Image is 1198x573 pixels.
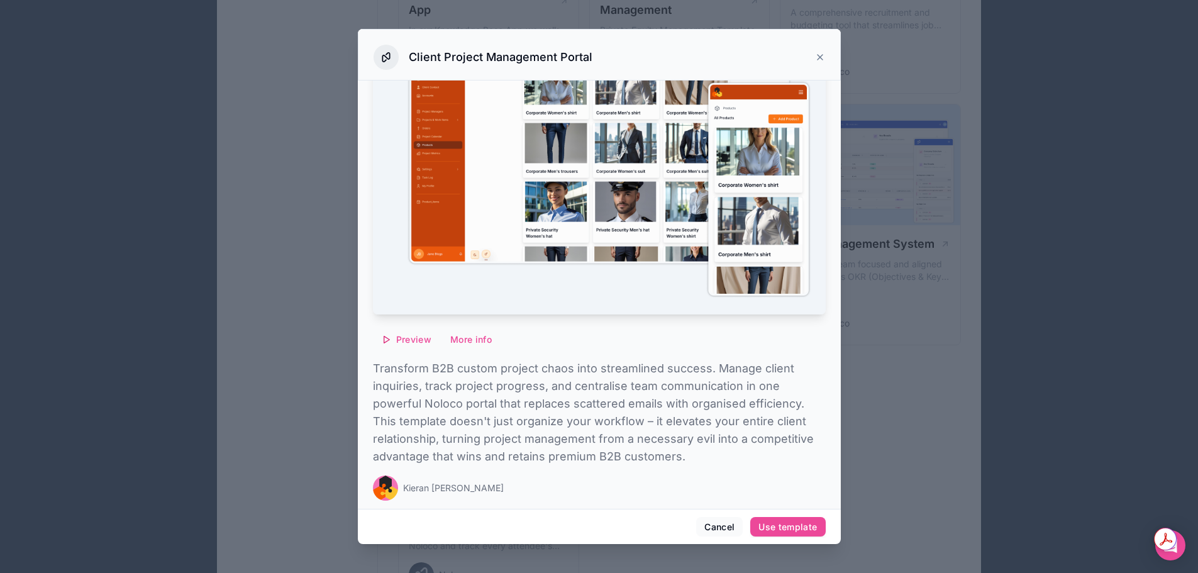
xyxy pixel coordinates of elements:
[409,50,592,65] h3: Client Project Management Portal
[396,334,431,345] span: Preview
[750,517,825,537] button: Use template
[758,521,817,533] div: Use template
[373,330,440,350] button: Preview
[373,360,826,465] p: Transform B2B custom project chaos into streamlined success. Manage client inquiries, track proje...
[696,517,743,537] button: Cancel
[442,330,500,350] button: More info
[403,482,504,494] span: Kieran [PERSON_NAME]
